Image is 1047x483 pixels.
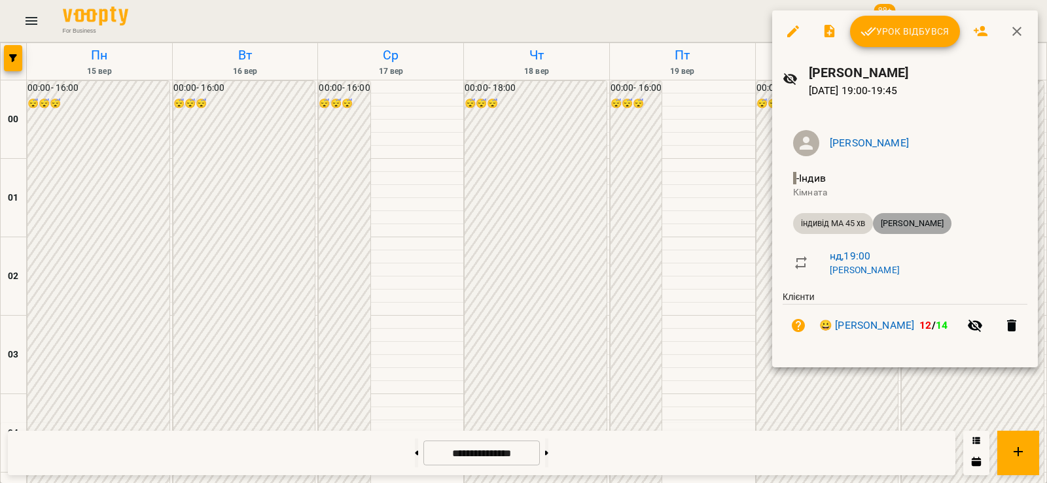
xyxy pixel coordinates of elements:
div: [PERSON_NAME] [873,213,951,234]
a: нд , 19:00 [830,250,870,262]
span: [PERSON_NAME] [873,218,951,229]
span: 14 [936,319,948,331]
p: Кімната [793,186,1017,199]
a: [PERSON_NAME] [830,137,909,149]
span: 12 [919,319,931,331]
b: / [919,319,948,331]
p: [DATE] 19:00 - 19:45 [809,83,1027,99]
button: Візит ще не сплачено. Додати оплату? [783,310,814,341]
a: 😀 [PERSON_NAME] [819,318,914,333]
a: [PERSON_NAME] [830,265,900,275]
button: Урок відбувся [850,16,960,47]
span: індивід МА 45 хв [793,218,873,229]
h6: [PERSON_NAME] [809,63,1027,83]
span: - Індив [793,172,828,184]
ul: Клієнти [783,291,1027,352]
span: Урок відбувся [861,24,949,39]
